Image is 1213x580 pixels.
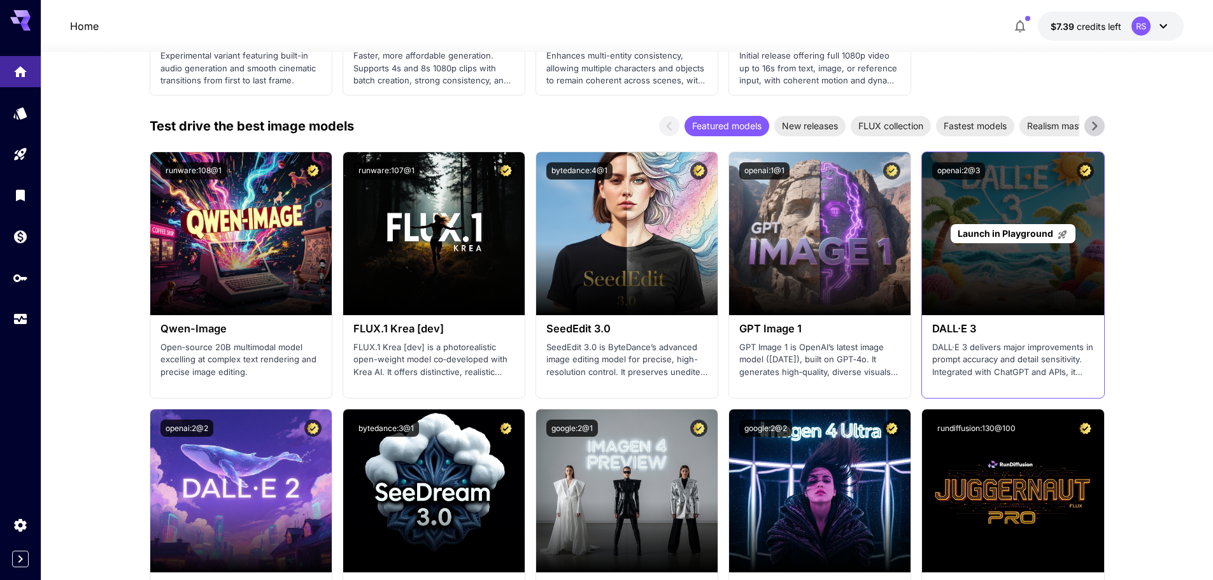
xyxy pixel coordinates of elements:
[343,152,525,315] img: alt
[353,420,419,437] button: bytedance:3@1
[932,341,1093,379] p: DALL·E 3 delivers major improvements in prompt accuracy and detail sensitivity. Integrated with C...
[932,420,1021,437] button: rundiffusion:130@100
[353,341,514,379] p: FLUX.1 Krea [dev] is a photorealistic open-weight model co‑developed with Krea AI. It offers dist...
[497,162,514,180] button: Certified Model – Vetted for best performance and includes a commercial license.
[13,187,28,203] div: Library
[951,224,1075,244] a: Launch in Playground
[685,116,769,136] div: Featured models
[353,162,420,180] button: runware:107@1
[546,323,707,335] h3: SeedEdit 3.0
[13,270,28,286] div: API Keys
[150,152,332,315] img: alt
[546,162,613,180] button: bytedance:4@1
[932,162,985,180] button: openai:2@3
[13,517,28,533] div: Settings
[729,409,911,572] img: alt
[1131,17,1151,36] div: RS
[353,50,514,87] p: Faster, more affordable generation. Supports 4s and 8s 1080p clips with batch creation, strong co...
[1077,420,1094,437] button: Certified Model – Vetted for best performance and includes a commercial license.
[497,420,514,437] button: Certified Model – Vetted for best performance and includes a commercial license.
[13,103,28,118] div: Models
[304,162,322,180] button: Certified Model – Vetted for best performance and includes a commercial license.
[739,50,900,87] p: Initial release offering full 1080p video up to 16s from text, image, or reference input, with co...
[1038,11,1184,41] button: $7.38984RS
[13,229,28,244] div: Wallet
[690,420,707,437] button: Certified Model – Vetted for best performance and includes a commercial license.
[851,119,931,132] span: FLUX collection
[343,409,525,572] img: alt
[922,409,1103,572] img: alt
[70,18,99,34] nav: breadcrumb
[536,409,718,572] img: alt
[936,116,1014,136] div: Fastest models
[1051,21,1077,32] span: $7.39
[150,117,354,136] p: Test drive the best image models
[851,116,931,136] div: FLUX collection
[304,420,322,437] button: Certified Model – Vetted for best performance and includes a commercial license.
[13,61,28,77] div: Home
[774,116,846,136] div: New releases
[353,323,514,335] h3: FLUX.1 Krea [dev]
[160,341,322,379] p: Open‑source 20B multimodal model excelling at complex text rendering and precise image editing.
[70,18,99,34] a: Home
[160,50,322,87] p: Experimental variant featuring built-in audio generation and smooth cinematic transitions from fi...
[13,146,28,162] div: Playground
[536,152,718,315] img: alt
[774,119,846,132] span: New releases
[13,311,28,327] div: Usage
[739,341,900,379] p: GPT Image 1 is OpenAI’s latest image model ([DATE]), built on GPT‑4o. It generates high‑quality, ...
[883,420,900,437] button: Certified Model – Vetted for best performance and includes a commercial license.
[690,162,707,180] button: Certified Model – Vetted for best performance and includes a commercial license.
[958,228,1053,239] span: Launch in Playground
[546,50,707,87] p: Enhances multi-entity consistency, allowing multiple characters and objects to remain coherent ac...
[685,119,769,132] span: Featured models
[160,162,227,180] button: runware:108@1
[1077,162,1094,180] button: Certified Model – Vetted for best performance and includes a commercial license.
[1019,119,1102,132] span: Realism masters
[12,551,29,567] button: Expand sidebar
[1077,21,1121,32] span: credits left
[739,162,790,180] button: openai:1@1
[932,323,1093,335] h3: DALL·E 3
[1051,20,1121,33] div: $7.38984
[739,323,900,335] h3: GPT Image 1
[150,409,332,572] img: alt
[546,420,598,437] button: google:2@1
[546,341,707,379] p: SeedEdit 3.0 is ByteDance’s advanced image editing model for precise, high-resolution control. It...
[936,119,1014,132] span: Fastest models
[883,162,900,180] button: Certified Model – Vetted for best performance and includes a commercial license.
[160,323,322,335] h3: Qwen-Image
[1019,116,1102,136] div: Realism masters
[739,420,792,437] button: google:2@2
[160,420,213,437] button: openai:2@2
[729,152,911,315] img: alt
